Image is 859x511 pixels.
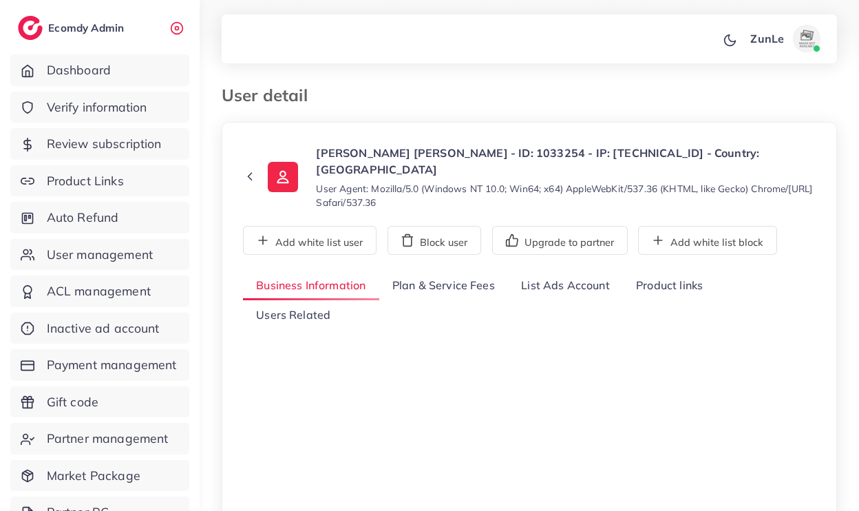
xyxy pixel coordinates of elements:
[47,356,177,374] span: Payment management
[10,54,189,86] a: Dashboard
[10,349,189,381] a: Payment management
[743,25,826,52] a: ZunLeavatar
[47,172,124,190] span: Product Links
[222,85,319,105] h3: User detail
[268,162,298,192] img: ic-user-info.36bf1079.svg
[316,145,816,178] p: [PERSON_NAME] [PERSON_NAME] - ID: 1033254 - IP: [TECHNICAL_ID] - Country: [GEOGRAPHIC_DATA]
[47,246,153,264] span: User management
[623,271,716,301] a: Product links
[243,271,379,301] a: Business Information
[243,300,343,330] a: Users Related
[47,320,160,337] span: Inactive ad account
[10,423,189,455] a: Partner management
[508,271,623,301] a: List Ads Account
[379,271,508,301] a: Plan & Service Fees
[47,393,98,411] span: Gift code
[492,226,628,255] button: Upgrade to partner
[18,16,43,40] img: logo
[316,182,816,209] small: User Agent: Mozilla/5.0 (Windows NT 10.0; Win64; x64) AppleWebKit/537.36 (KHTML, like Gecko) Chro...
[10,460,189,492] a: Market Package
[10,386,189,418] a: Gift code
[10,165,189,197] a: Product Links
[10,239,189,271] a: User management
[793,25,820,52] img: avatar
[47,282,151,300] span: ACL management
[48,21,127,34] h2: Ecomdy Admin
[47,61,111,79] span: Dashboard
[47,135,162,153] span: Review subscription
[18,16,127,40] a: logoEcomdy Admin
[10,275,189,307] a: ACL management
[388,226,481,255] button: Block user
[638,226,777,255] button: Add white list block
[10,128,189,160] a: Review subscription
[47,467,140,485] span: Market Package
[47,209,119,227] span: Auto Refund
[750,30,784,47] p: ZunLe
[10,202,189,233] a: Auto Refund
[47,98,147,116] span: Verify information
[243,226,377,255] button: Add white list user
[47,430,169,448] span: Partner management
[10,313,189,344] a: Inactive ad account
[10,92,189,123] a: Verify information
